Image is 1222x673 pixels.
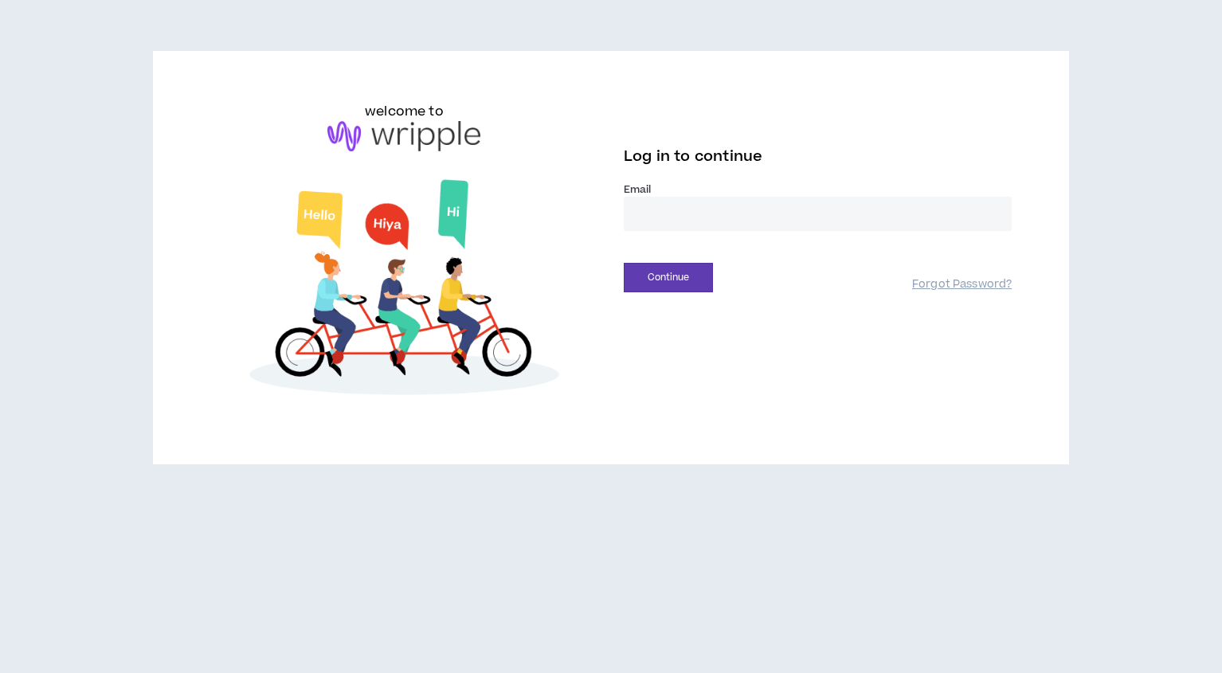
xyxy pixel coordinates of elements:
[365,102,444,121] h6: welcome to
[624,182,1012,197] label: Email
[210,167,598,414] img: Welcome to Wripple
[624,263,713,292] button: Continue
[912,277,1012,292] a: Forgot Password?
[327,121,480,151] img: logo-brand.png
[624,147,762,166] span: Log in to continue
